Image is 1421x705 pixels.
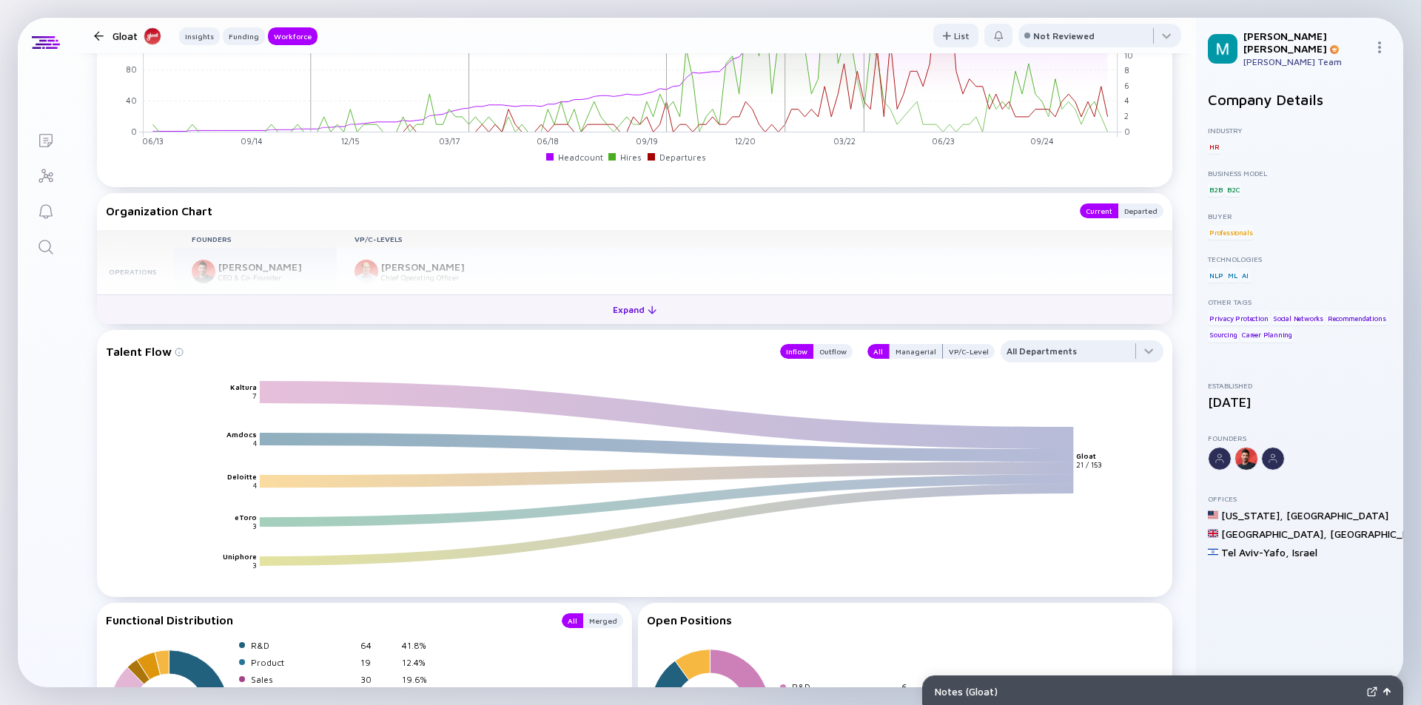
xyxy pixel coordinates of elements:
text: Deloitte [227,472,257,481]
div: AI [1240,268,1250,283]
tspan: 0 [131,126,137,135]
tspan: 03/17 [439,136,460,146]
div: Talent Flow [106,340,765,362]
button: Expand [97,294,1172,324]
div: Career Planning [1240,328,1294,343]
div: Other Tags [1208,297,1391,306]
div: Gloat [112,27,161,45]
tspan: 6 [1124,81,1129,90]
div: Organization Chart [106,203,1065,218]
button: Merged [583,613,623,628]
a: Lists [18,121,73,157]
div: Expand [604,298,665,321]
div: [PERSON_NAME] [PERSON_NAME] [1243,30,1368,55]
text: eToro [235,513,257,522]
text: 7 [252,391,257,400]
div: Notes ( Gloat ) [935,685,1361,698]
tspan: 40 [126,95,137,105]
div: Technologies [1208,254,1391,263]
tspan: 12/15 [341,136,360,146]
button: Funding [223,27,265,45]
tspan: 06/18 [537,136,559,146]
tspan: 09/19 [636,136,658,146]
div: Sales [251,674,355,685]
div: ML [1226,268,1239,283]
img: Mordechai Profile Picture [1208,34,1237,64]
div: NLP [1208,268,1224,283]
button: Managerial [889,344,943,359]
div: Product [251,657,355,668]
a: Search [18,228,73,263]
button: Workforce [268,27,318,45]
tspan: 06/23 [932,136,955,146]
div: Buyer [1208,212,1391,220]
img: United Kingdom Flag [1208,528,1218,539]
div: Functional Distribution [106,613,547,628]
tspan: 4 [1124,95,1129,105]
div: 19 [360,657,396,668]
tspan: 2 [1124,111,1129,121]
div: HR [1208,139,1221,154]
img: Expand Notes [1367,687,1377,697]
div: Not Reviewed [1033,30,1095,41]
button: Current [1080,203,1118,218]
div: [GEOGRAPHIC_DATA] [1286,509,1388,522]
button: Departed [1118,203,1163,218]
tspan: 12/20 [735,136,756,146]
div: B2C [1226,182,1241,197]
text: Kaltura [230,382,257,391]
tspan: 8 [1124,65,1129,75]
tspan: 10 [1124,50,1133,60]
h2: Company Details [1208,91,1391,108]
img: Open Notes [1383,688,1391,695]
div: [US_STATE] , [1221,509,1283,522]
img: Menu [1374,41,1385,53]
button: List [933,24,978,47]
div: Social Networks [1271,311,1325,325]
div: 19.6% [402,674,437,685]
tspan: 03/22 [833,136,856,146]
div: Workforce [268,29,318,44]
div: Recommendations [1326,311,1387,325]
text: 4 [253,439,257,448]
a: Reminders [18,192,73,228]
button: VP/C-Level [943,344,995,359]
img: Israel Flag [1208,547,1218,557]
div: 30 [360,674,396,685]
div: 6 [901,681,937,692]
div: Tel Aviv-Yafo , [1221,546,1289,559]
div: Managerial [890,344,942,359]
div: Founders [1208,434,1391,442]
button: Inflow [780,344,813,359]
div: Professionals [1208,225,1254,240]
div: Industry [1208,126,1391,135]
button: Insights [179,27,220,45]
div: Funding [223,29,265,44]
button: All [562,613,583,628]
text: Gloat [1077,451,1097,460]
div: 41.8% [402,640,437,651]
text: 4 [253,481,257,490]
text: 3 [252,522,257,530]
div: Business Model [1208,169,1391,178]
div: Open Positions [647,613,1164,627]
button: All [867,344,889,359]
tspan: 09/14 [241,136,263,146]
div: Insights [179,29,220,44]
div: [PERSON_NAME] Team [1243,56,1368,67]
div: Established [1208,381,1391,390]
img: United States Flag [1208,510,1218,520]
div: Privacy Protection [1208,311,1269,325]
text: Amdocs [226,430,257,439]
div: 64 [360,640,396,651]
tspan: 06/13 [142,136,164,146]
button: Outflow [813,344,853,359]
